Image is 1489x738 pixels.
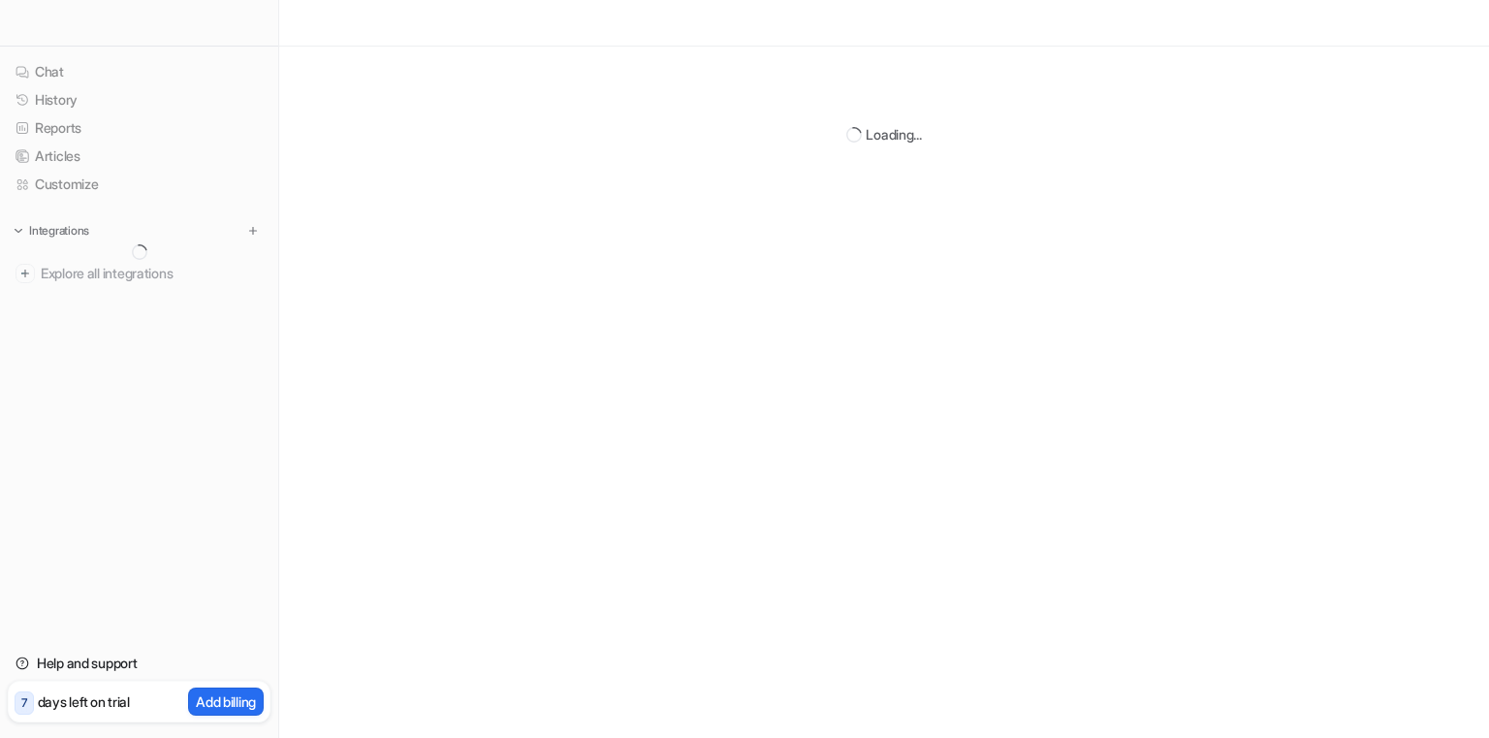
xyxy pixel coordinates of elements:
img: explore all integrations [16,264,35,283]
a: History [8,86,270,113]
a: Chat [8,58,270,85]
button: Add billing [188,688,264,716]
a: Help and support [8,650,270,677]
a: Customize [8,171,270,198]
div: Loading... [866,124,921,144]
img: expand menu [12,224,25,238]
span: Explore all integrations [41,258,263,289]
img: menu_add.svg [246,224,260,238]
p: 7 [21,694,27,712]
a: Explore all integrations [8,260,270,287]
p: Add billing [196,691,256,712]
p: days left on trial [38,691,130,712]
a: Reports [8,114,270,142]
a: Articles [8,143,270,170]
button: Integrations [8,221,95,241]
p: Integrations [29,223,89,239]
